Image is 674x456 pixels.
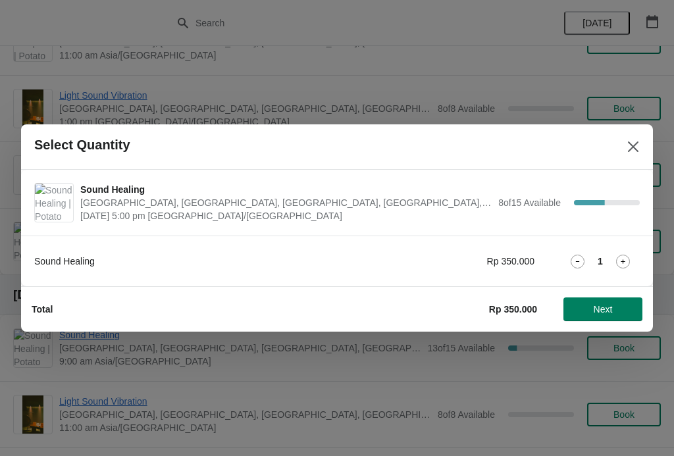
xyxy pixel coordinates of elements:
span: 8 of 15 Available [498,197,561,208]
img: Sound Healing | Potato Head Suites & Studios, Jalan Petitenget, Seminyak, Badung Regency, Bali, I... [35,184,73,222]
div: Rp 350.000 [416,255,534,268]
button: Next [563,297,642,321]
strong: 1 [598,255,603,268]
strong: Rp 350.000 [489,304,537,315]
span: [DATE] 5:00 pm [GEOGRAPHIC_DATA]/[GEOGRAPHIC_DATA] [80,209,492,222]
h2: Select Quantity [34,138,130,153]
span: Next [594,304,613,315]
div: Sound Healing [34,255,390,268]
button: Close [621,135,645,159]
strong: Total [32,304,53,315]
span: [GEOGRAPHIC_DATA], [GEOGRAPHIC_DATA], [GEOGRAPHIC_DATA], [GEOGRAPHIC_DATA], [GEOGRAPHIC_DATA] [80,196,492,209]
span: Sound Healing [80,183,492,196]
